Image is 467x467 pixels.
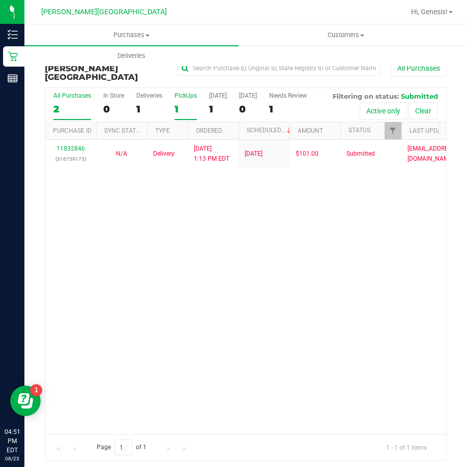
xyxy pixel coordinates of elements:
[209,92,227,99] div: [DATE]
[116,149,127,159] button: N/A
[209,103,227,115] div: 1
[408,102,438,120] button: Clear
[114,440,133,455] input: 1
[174,92,197,99] div: PickUps
[348,127,370,134] a: Status
[360,102,407,120] button: Active only
[153,149,174,159] span: Delivery
[116,150,127,157] span: Not Applicable
[45,64,138,82] span: [PERSON_NAME][GEOGRAPHIC_DATA]
[88,440,155,455] span: Page of 1
[194,144,229,163] span: [DATE] 1:13 PM EDT
[410,127,461,134] a: Last Updated By
[53,127,92,134] a: Purchase ID
[8,30,18,40] inline-svg: Inventory
[24,45,239,67] a: Deliveries
[45,55,177,82] h3: Purchase Fulfillment:
[247,127,293,134] a: Scheduled
[333,92,399,100] span: Filtering on status:
[385,122,401,139] a: Filter
[41,8,167,16] span: [PERSON_NAME][GEOGRAPHIC_DATA]
[5,455,20,462] p: 08/23
[391,60,447,77] button: All Purchases
[401,92,438,100] span: Submitted
[8,73,18,83] inline-svg: Reports
[296,149,318,159] span: $101.00
[346,149,375,159] span: Submitted
[136,103,162,115] div: 1
[239,92,257,99] div: [DATE]
[239,103,257,115] div: 0
[5,427,20,455] p: 04:51 PM EDT
[378,440,435,455] span: 1 - 1 of 1 items
[177,61,381,76] input: Search Purchase ID, Original ID, State Registry ID or Customer Name...
[56,145,85,152] a: 11832846
[51,154,90,164] p: (316759173)
[104,51,159,61] span: Deliveries
[155,127,170,134] a: Type
[8,51,18,62] inline-svg: Retail
[10,386,41,416] iframe: Resource center
[239,31,452,40] span: Customers
[53,103,91,115] div: 2
[245,149,262,159] span: [DATE]
[24,31,239,40] span: Purchases
[196,127,222,134] a: Ordered
[24,24,239,46] a: Purchases
[30,384,42,396] iframe: Resource center unread badge
[104,127,143,134] a: Sync Status
[269,92,307,99] div: Needs Review
[269,103,307,115] div: 1
[239,24,453,46] a: Customers
[411,8,448,16] span: Hi, Genesis!
[103,92,124,99] div: In Store
[53,92,91,99] div: All Purchases
[298,127,323,134] a: Amount
[174,103,197,115] div: 1
[136,92,162,99] div: Deliveries
[103,103,124,115] div: 0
